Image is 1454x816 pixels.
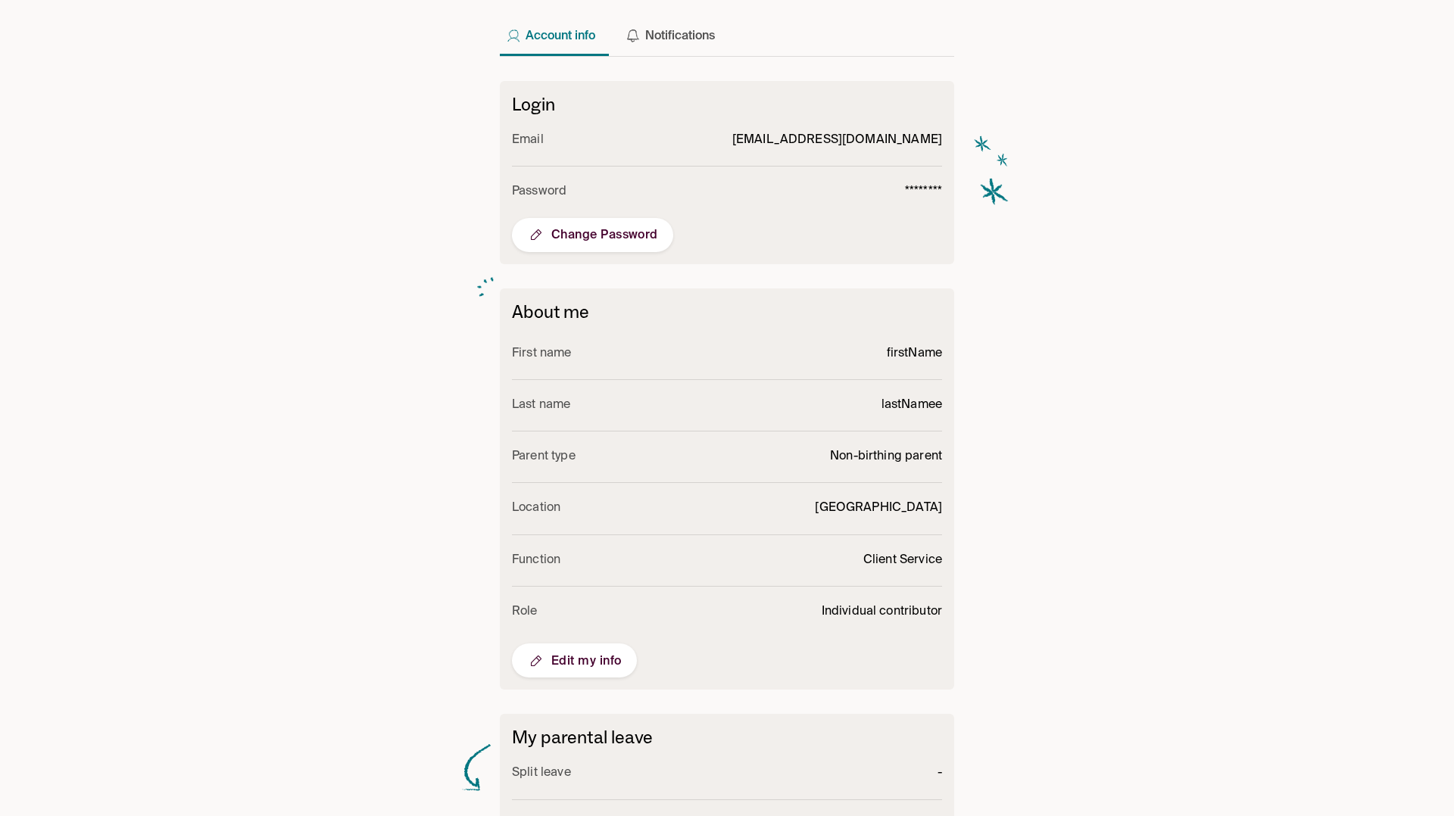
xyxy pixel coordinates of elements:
[512,447,576,467] p: Parent type
[527,226,658,244] span: Change Password
[512,301,942,322] h6: About me
[512,182,566,202] p: Password
[512,602,538,622] p: Role
[512,763,571,783] p: Split leave
[938,763,942,783] p: -
[512,498,560,519] p: Location
[863,550,942,571] p: Client Service
[512,395,570,416] p: Last name
[512,344,572,364] p: First name
[822,602,942,622] p: Individual contributor
[619,2,727,56] button: Notifications
[512,130,544,151] p: Email
[881,395,942,416] p: lastNamee
[512,726,942,748] h6: My parental leave
[527,652,622,670] span: Edit my info
[512,643,637,677] button: Edit my info
[830,447,942,467] p: Non-birthing parent
[815,498,942,519] p: [GEOGRAPHIC_DATA]
[732,130,942,151] p: [EMAIL_ADDRESS][DOMAIN_NAME]
[512,93,942,115] h2: Login
[512,550,560,571] p: Function
[887,344,942,364] p: firstName
[500,2,607,56] button: Account info
[512,218,673,252] button: Change Password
